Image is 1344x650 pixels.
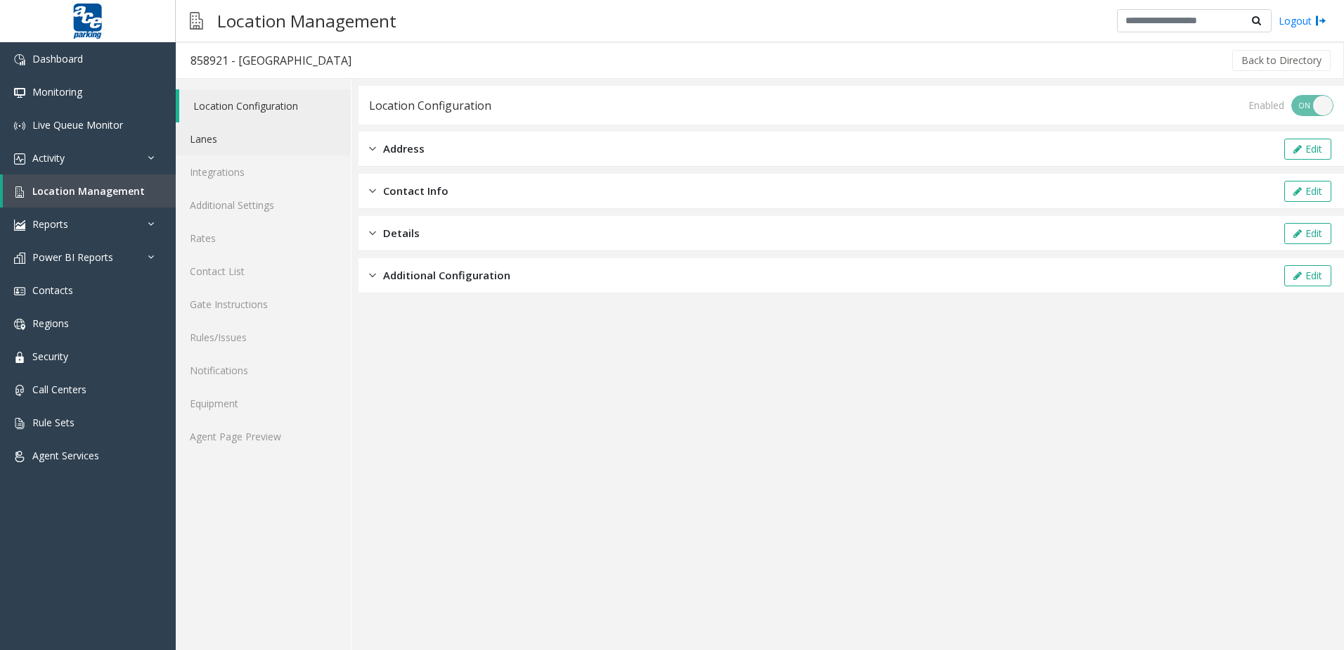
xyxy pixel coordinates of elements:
[14,87,25,98] img: 'icon'
[32,283,73,297] span: Contacts
[176,255,351,288] a: Contact List
[32,350,68,363] span: Security
[369,183,376,199] img: closed
[14,54,25,65] img: 'icon'
[1315,13,1326,28] img: logout
[14,451,25,462] img: 'icon'
[32,250,113,264] span: Power BI Reports
[1284,223,1331,244] button: Edit
[176,387,351,420] a: Equipment
[14,253,25,264] img: 'icon'
[190,4,203,38] img: pageIcon
[14,385,25,396] img: 'icon'
[14,352,25,363] img: 'icon'
[32,217,68,231] span: Reports
[383,141,425,157] span: Address
[32,449,99,462] span: Agent Services
[32,118,123,132] span: Live Queue Monitor
[383,267,510,283] span: Additional Configuration
[32,383,86,396] span: Call Centers
[176,288,351,321] a: Gate Instructions
[383,225,420,241] span: Details
[32,184,145,198] span: Location Management
[369,141,376,157] img: closed
[369,225,376,241] img: closed
[1248,98,1284,113] div: Enabled
[14,186,25,198] img: 'icon'
[176,222,351,255] a: Rates
[14,120,25,132] img: 'icon'
[210,4,403,38] h3: Location Management
[32,317,69,330] span: Regions
[1284,181,1331,202] button: Edit
[383,183,448,199] span: Contact Info
[176,155,351,189] a: Integrations
[176,189,351,222] a: Additional Settings
[176,122,351,155] a: Lanes
[14,153,25,165] img: 'icon'
[32,52,83,65] span: Dashboard
[369,96,491,115] div: Location Configuration
[3,174,176,208] a: Location Management
[14,286,25,297] img: 'icon'
[1279,13,1326,28] a: Logout
[32,151,65,165] span: Activity
[176,321,351,354] a: Rules/Issues
[369,267,376,283] img: closed
[32,416,75,429] span: Rule Sets
[1284,265,1331,286] button: Edit
[176,420,351,453] a: Agent Page Preview
[14,319,25,330] img: 'icon'
[1284,139,1331,160] button: Edit
[32,85,82,98] span: Monitoring
[190,51,351,70] div: 858921 - [GEOGRAPHIC_DATA]
[14,219,25,231] img: 'icon'
[1232,50,1331,71] button: Back to Directory
[176,354,351,387] a: Notifications
[179,89,351,122] a: Location Configuration
[14,418,25,429] img: 'icon'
